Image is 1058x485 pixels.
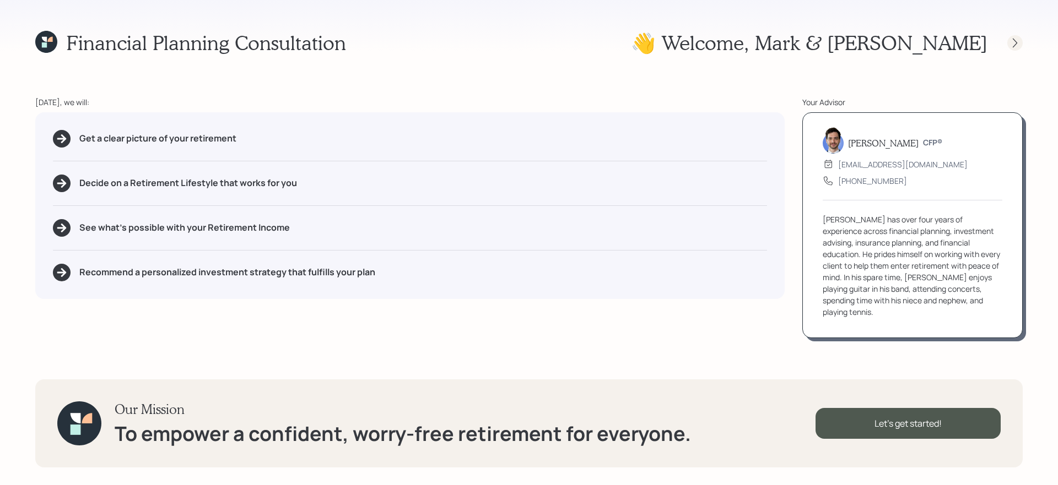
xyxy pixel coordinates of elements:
[35,96,785,108] div: [DATE], we will:
[79,222,290,233] h5: See what's possible with your Retirement Income
[631,31,987,55] h1: 👋 Welcome , Mark & [PERSON_NAME]
[823,214,1002,318] div: [PERSON_NAME] has over four years of experience across financial planning, investment advising, i...
[838,159,968,170] div: [EMAIL_ADDRESS][DOMAIN_NAME]
[66,31,346,55] h1: Financial Planning Consultation
[115,422,691,445] h1: To empower a confident, worry-free retirement for everyone.
[923,138,942,148] h6: CFP®
[848,138,919,148] h5: [PERSON_NAME]
[838,175,907,187] div: [PHONE_NUMBER]
[823,127,844,154] img: jonah-coleman-headshot.png
[79,267,375,277] h5: Recommend a personalized investment strategy that fulfills your plan
[115,401,691,417] h3: Our Mission
[802,96,1023,108] div: Your Advisor
[79,178,297,188] h5: Decide on a Retirement Lifestyle that works for you
[79,133,236,144] h5: Get a clear picture of your retirement
[816,408,1001,439] div: Let's get started!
